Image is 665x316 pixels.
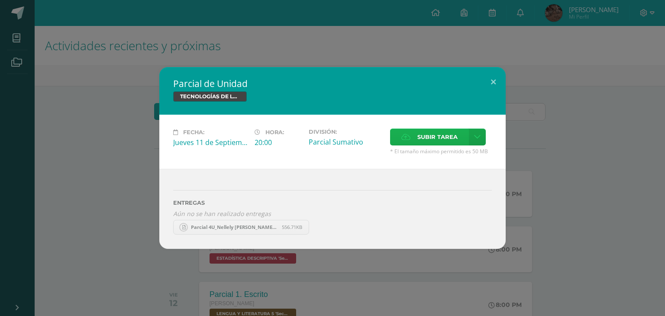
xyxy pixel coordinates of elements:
span: Fecha: [183,129,204,135]
div: 20:00 [255,138,302,147]
span: Subir tarea [417,129,458,145]
span: * El tamaño máximo permitido es 50 MB [390,148,492,155]
a: Parcial 4U_Nellely Chiroy.xlsx [173,220,309,235]
label: ENTREGAS [173,200,492,206]
span: Hora: [265,129,284,135]
label: División: [309,129,383,135]
div: Parcial Sumativo [309,137,383,147]
span: 556.71KB [282,224,302,230]
div: Jueves 11 de Septiembre [173,138,248,147]
span: Parcial 4U_Nellely [PERSON_NAME].xlsx [187,224,282,230]
i: Aún no se han realizado entregas [173,210,492,218]
h2: Parcial de Unidad [173,77,492,90]
span: TECNOLOGÍAS DE LA INFORMACIÓN Y LA COMUNICACIÓN 5 [173,91,247,102]
button: Close (Esc) [481,67,506,97]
